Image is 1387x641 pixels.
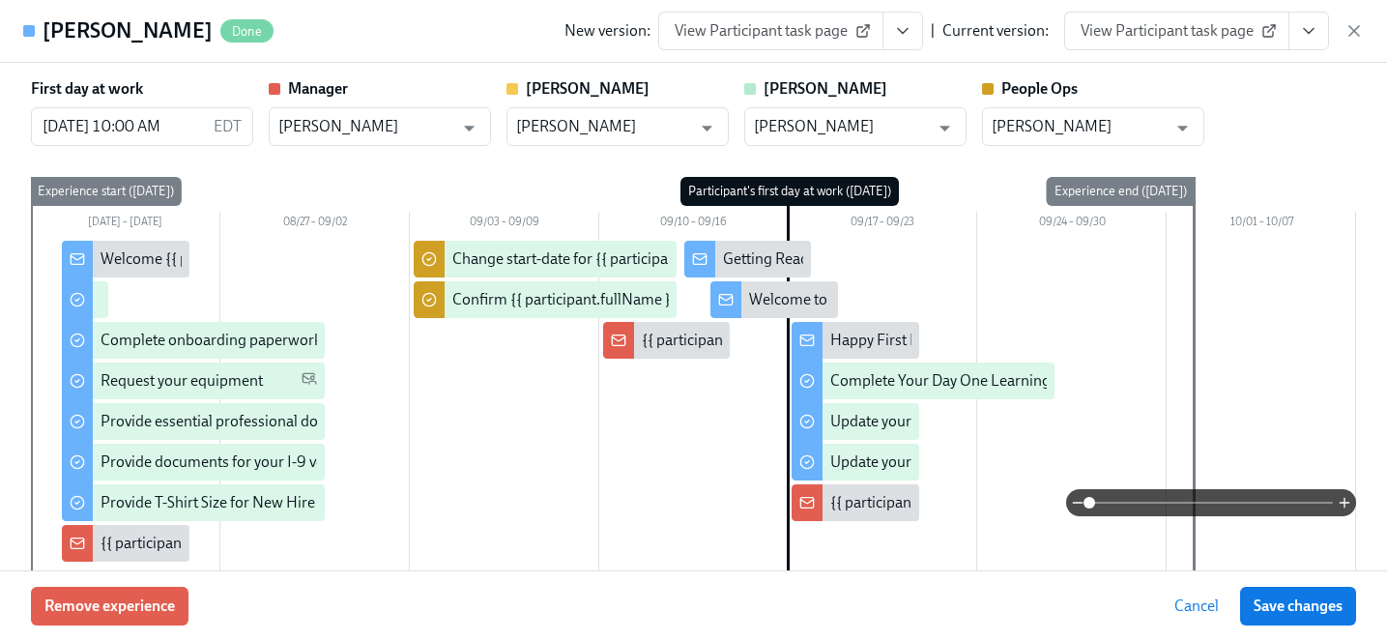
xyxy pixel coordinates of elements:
[452,289,860,310] div: Confirm {{ participant.fullName }}'s background check passed
[526,79,650,98] strong: [PERSON_NAME]
[599,212,789,237] div: 09/10 – 09/16
[220,212,410,237] div: 08/27 – 09/02
[101,248,341,270] div: Welcome {{ participant.firstName }}!
[675,21,867,41] span: View Participant task page
[564,20,650,42] div: New version:
[942,20,1049,42] div: Current version:
[1254,597,1343,616] span: Save changes
[931,20,935,42] div: |
[454,113,484,143] button: Open
[1288,12,1329,50] button: View task page
[1240,587,1356,626] button: Save changes
[31,78,143,100] label: First day at work
[1064,12,1289,50] a: View Participant task page
[101,330,491,351] div: Complete onboarding paperwork in [GEOGRAPHIC_DATA]
[830,452,1019,473] div: Update your Email Signature
[31,587,188,626] button: Remove experience
[101,370,263,392] div: Request your equipment
[930,113,960,143] button: Open
[723,248,922,270] div: Getting Ready for Onboarding
[830,411,1019,432] div: Update your Linkedin profile
[1047,177,1195,206] div: Experience end ([DATE])
[1168,113,1198,143] button: Open
[220,24,274,39] span: Done
[658,12,883,50] a: View Participant task page
[288,79,348,98] strong: Manager
[1174,597,1219,616] span: Cancel
[214,116,242,137] p: EDT
[977,212,1167,237] div: 09/24 – 09/30
[692,113,722,143] button: Open
[1167,212,1356,237] div: 10/01 – 10/07
[30,177,182,206] div: Experience start ([DATE])
[749,289,930,310] div: Welcome to Charlie Health!
[764,79,887,98] strong: [PERSON_NAME]
[31,212,220,237] div: [DATE] – [DATE]
[1081,21,1273,41] span: View Participant task page
[830,330,1113,351] div: Happy First Day {{ participant.firstName }}!
[1161,587,1232,626] button: Cancel
[101,411,402,432] div: Provide essential professional documentation
[642,330,934,351] div: {{ participant.fullName }} starts in a week 🎉
[302,370,317,393] span: Personal Email
[101,452,383,473] div: Provide documents for your I-9 verification
[410,212,599,237] div: 09/03 – 09/09
[43,16,213,45] h4: [PERSON_NAME]
[452,248,762,270] div: Change start-date for {{ participant.fullName }}
[680,177,899,206] div: Participant's first day at work ([DATE])
[882,12,923,50] button: View task page
[101,533,327,554] div: {{ participant.fullName }} Starting!
[788,212,977,237] div: 09/17 – 09/23
[1001,79,1078,98] strong: People Ops
[830,370,1084,392] div: Complete Your Day One Learning Path
[44,597,175,616] span: Remove experience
